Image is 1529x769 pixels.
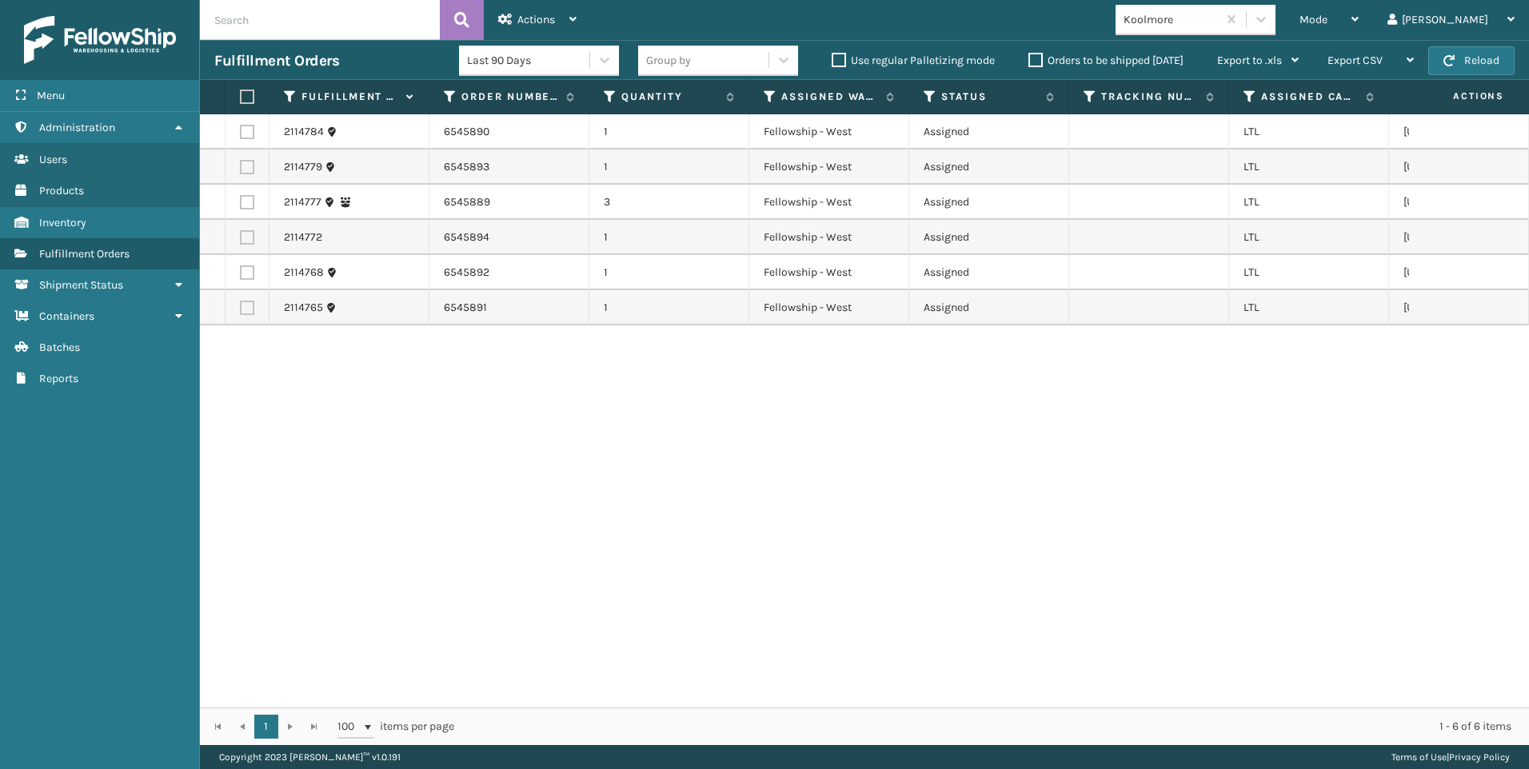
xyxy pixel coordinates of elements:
td: Fellowship - West [749,290,909,325]
td: 1 [589,290,749,325]
span: Export to .xls [1217,54,1282,67]
label: Assigned Warehouse [781,90,878,104]
td: Assigned [909,149,1069,185]
td: 6545890 [429,114,589,149]
span: Actions [1403,83,1514,110]
td: Fellowship - West [749,220,909,255]
div: Koolmore [1124,11,1219,28]
td: 1 [589,220,749,255]
td: 6545892 [429,255,589,290]
span: Reports [39,372,78,385]
button: Reload [1428,46,1515,75]
td: 6545889 [429,185,589,220]
td: Fellowship - West [749,185,909,220]
span: Menu [37,89,65,102]
p: Copyright 2023 [PERSON_NAME]™ v 1.0.191 [219,745,401,769]
label: Tracking Number [1101,90,1198,104]
td: Fellowship - West [749,255,909,290]
td: 6545893 [429,149,589,185]
span: Inventory [39,216,86,229]
label: Fulfillment Order Id [301,90,398,104]
a: 1 [254,715,278,739]
span: Mode [1299,13,1327,26]
a: 2114772 [284,229,322,245]
td: 6545894 [429,220,589,255]
a: 2114765 [284,300,323,316]
td: Assigned [909,290,1069,325]
td: LTL [1229,185,1389,220]
td: 1 [589,114,749,149]
a: Privacy Policy [1449,751,1510,763]
div: Group by [646,52,691,69]
td: 1 [589,149,749,185]
td: Fellowship - West [749,149,909,185]
span: items per page [337,715,454,739]
td: Assigned [909,255,1069,290]
label: Status [941,90,1038,104]
label: Quantity [621,90,718,104]
img: logo [24,16,176,64]
td: LTL [1229,220,1389,255]
td: 3 [589,185,749,220]
td: LTL [1229,114,1389,149]
a: Terms of Use [1391,751,1447,763]
a: 2114779 [284,159,322,175]
td: 6545891 [429,290,589,325]
td: LTL [1229,149,1389,185]
span: 100 [337,719,361,735]
a: 2114777 [284,194,321,210]
span: Fulfillment Orders [39,247,130,261]
span: Export CSV [1327,54,1383,67]
td: LTL [1229,290,1389,325]
div: 1 - 6 of 6 items [477,719,1511,735]
span: Products [39,184,84,197]
h3: Fulfillment Orders [214,51,339,70]
div: | [1391,745,1510,769]
td: Fellowship - West [749,114,909,149]
label: Orders to be shipped [DATE] [1028,54,1184,67]
span: Actions [517,13,555,26]
td: Assigned [909,220,1069,255]
span: Users [39,153,67,166]
span: Containers [39,309,94,323]
td: 1 [589,255,749,290]
a: 2114768 [284,265,324,281]
a: 2114784 [284,124,324,140]
td: LTL [1229,255,1389,290]
label: Order Number [461,90,558,104]
span: Batches [39,341,80,354]
label: Use regular Palletizing mode [832,54,995,67]
td: Assigned [909,185,1069,220]
span: Shipment Status [39,278,123,292]
span: Administration [39,121,115,134]
div: Last 90 Days [467,52,591,69]
td: Assigned [909,114,1069,149]
label: Assigned Carrier Service [1261,90,1358,104]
